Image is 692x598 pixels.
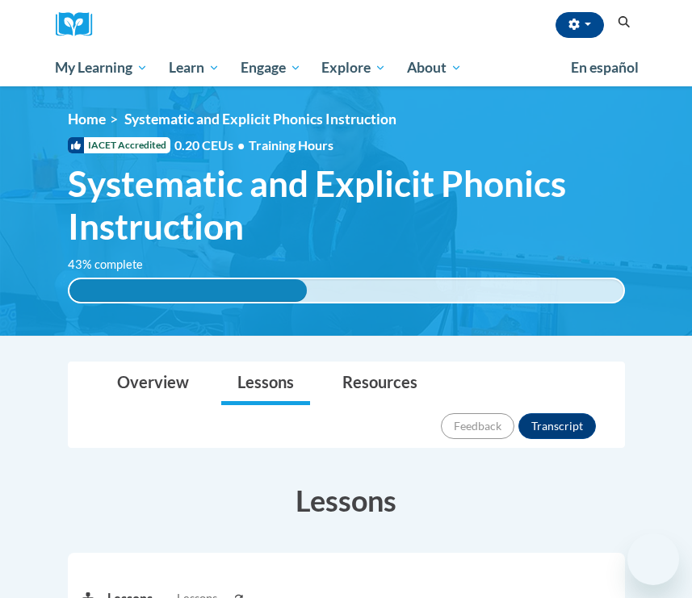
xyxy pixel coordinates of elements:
span: • [237,137,245,153]
label: 43% complete [68,256,161,274]
a: Engage [230,49,312,86]
span: Explore [321,58,386,77]
span: En español [571,59,639,76]
div: 43% complete [69,279,308,302]
span: Systematic and Explicit Phonics Instruction [68,162,625,248]
a: Learn [158,49,230,86]
button: Transcript [518,413,596,439]
span: 0.20 CEUs [174,136,249,154]
a: My Learning [45,49,159,86]
div: Main menu [44,49,649,86]
a: En español [560,51,649,85]
button: Account Settings [556,12,604,38]
span: Engage [241,58,301,77]
span: My Learning [55,58,148,77]
span: Learn [169,58,220,77]
span: About [407,58,462,77]
a: Home [68,111,106,128]
button: Search [612,13,636,32]
iframe: Button to launch messaging window [627,533,679,585]
span: Systematic and Explicit Phonics Instruction [124,111,396,128]
span: Training Hours [249,137,333,153]
h3: Lessons [68,480,625,521]
button: Feedback [441,413,514,439]
img: Logo brand [56,12,104,37]
a: Overview [101,362,205,405]
a: Explore [311,49,396,86]
a: About [396,49,472,86]
span: IACET Accredited [68,137,170,153]
a: Cox Campus [56,12,104,37]
a: Resources [326,362,434,405]
a: Lessons [221,362,310,405]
